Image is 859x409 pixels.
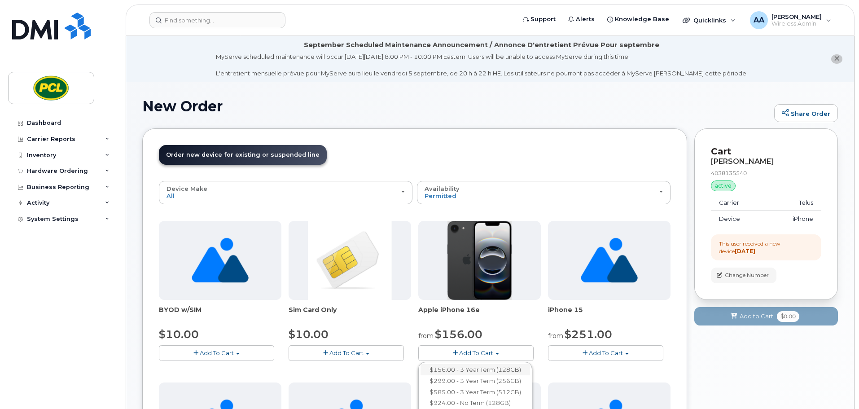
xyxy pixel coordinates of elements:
[418,345,534,361] button: Add To Cart
[548,305,671,323] div: iPhone 15
[308,221,392,300] img: ______________2020-08-11___23.11.32.png
[581,221,638,300] img: no_image_found-2caef05468ed5679b831cfe6fc140e25e0c280774317ffc20a367ab7fd17291e.png
[289,328,329,341] span: $10.00
[425,185,460,192] span: Availability
[418,332,434,340] small: from
[694,307,838,325] button: Add to Cart $0.00
[159,345,274,361] button: Add To Cart
[711,158,821,166] div: [PERSON_NAME]
[166,151,320,158] span: Order new device for existing or suspended line
[774,104,838,122] a: Share Order
[711,211,767,227] td: Device
[142,98,770,114] h1: New Order
[418,305,541,323] div: Apple iPhone 16e
[159,328,199,341] span: $10.00
[304,40,659,50] div: September Scheduled Maintenance Announcement / Annonce D'entretient Prévue Pour septembre
[740,312,773,321] span: Add to Cart
[725,271,769,279] span: Change Number
[192,221,249,300] img: no_image_found-2caef05468ed5679b831cfe6fc140e25e0c280774317ffc20a367ab7fd17291e.png
[711,195,767,211] td: Carrier
[589,349,623,356] span: Add To Cart
[425,192,456,199] span: Permitted
[417,181,671,204] button: Availability Permitted
[777,311,799,322] span: $0.00
[159,305,281,323] div: BYOD w/SIM
[711,268,776,283] button: Change Number
[167,185,207,192] span: Device Make
[200,349,234,356] span: Add To Cart
[421,387,530,398] a: $585.00 - 3 Year Term (512GB)
[421,364,530,375] a: $156.00 - 3 Year Term (128GB)
[548,332,563,340] small: from
[216,53,748,78] div: MyServe scheduled maintenance will occur [DATE][DATE] 8:00 PM - 10:00 PM Eastern. Users will be u...
[421,375,530,387] a: $299.00 - 3 Year Term (256GB)
[329,349,364,356] span: Add To Cart
[548,345,663,361] button: Add To Cart
[711,180,736,191] div: active
[459,349,493,356] span: Add To Cart
[159,181,412,204] button: Device Make All
[711,169,821,177] div: 4038135540
[289,305,411,323] div: Sim Card Only
[435,328,482,341] span: $156.00
[711,145,821,158] p: Cart
[719,240,813,255] div: This user received a new device
[831,54,842,64] button: close notification
[767,195,821,211] td: Telus
[735,248,755,255] strong: [DATE]
[447,221,512,300] img: iphone16e.png
[565,328,612,341] span: $251.00
[167,192,175,199] span: All
[289,345,404,361] button: Add To Cart
[767,211,821,227] td: iPhone
[421,397,530,409] a: $924.00 - No Term (128GB)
